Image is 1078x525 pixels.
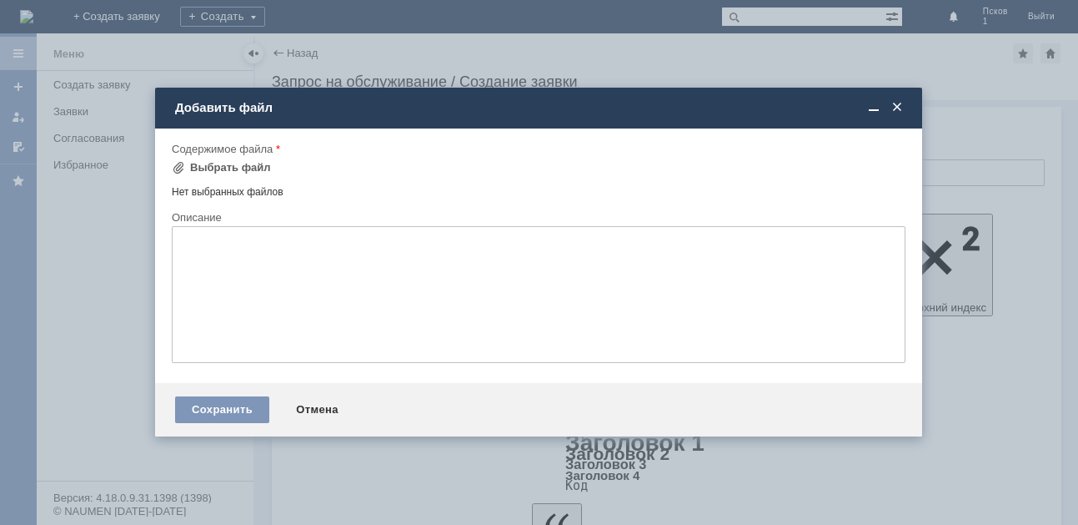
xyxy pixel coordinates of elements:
[190,161,271,174] div: Выбрать файл
[172,144,902,154] div: Содержимое файла
[865,100,882,115] span: Свернуть (Ctrl + M)
[172,179,905,199] div: Нет выбранных файлов
[172,212,902,223] div: Описание
[889,100,905,115] span: Закрыть
[175,100,905,115] div: Добавить файл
